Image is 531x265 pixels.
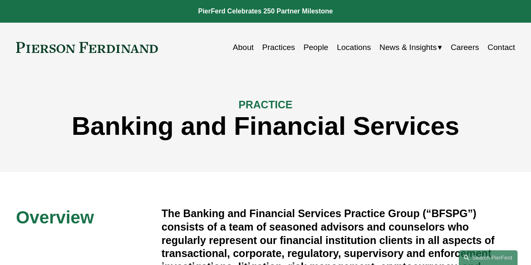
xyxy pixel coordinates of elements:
a: Careers [451,39,479,55]
a: Locations [337,39,371,55]
h1: Banking and Financial Services [16,111,515,141]
span: PRACTICE [238,99,292,110]
a: folder dropdown [379,39,442,55]
a: Contact [488,39,515,55]
a: People [303,39,328,55]
a: Practices [262,39,295,55]
span: Overview [16,207,94,227]
a: About [233,39,254,55]
span: News & Insights [379,40,437,55]
a: Search this site [459,250,518,265]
